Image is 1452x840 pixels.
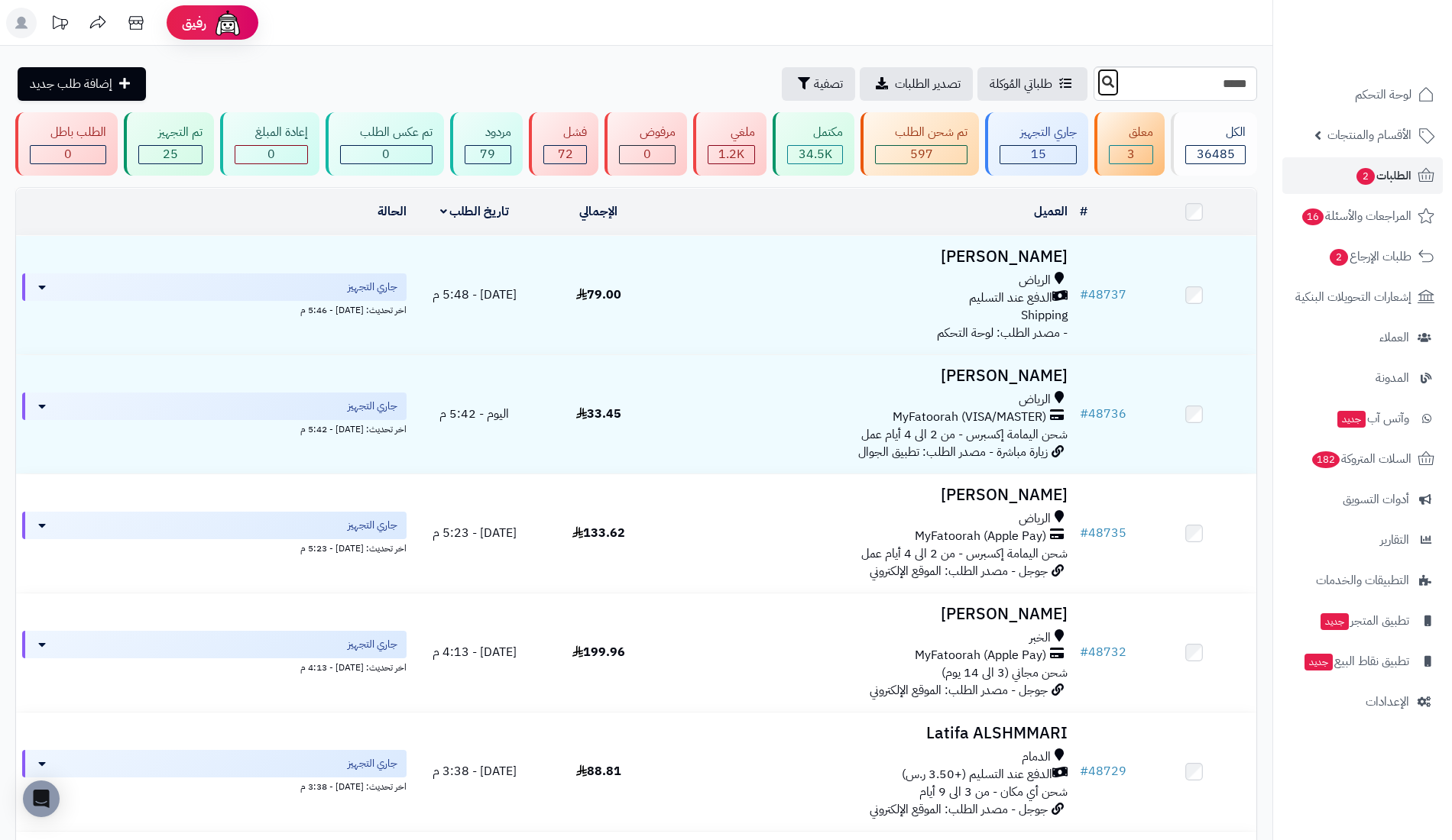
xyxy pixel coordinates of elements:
[1305,654,1333,670] span: جديد
[22,777,407,793] div: اخر تحديث: [DATE] - 3:38 م
[217,112,322,176] a: إعادة المبلغ 0
[1029,629,1051,647] span: الخبر
[1019,510,1051,528] span: الرياض
[1127,145,1135,163] span: 3
[1080,643,1088,661] span: #
[1379,327,1409,348] span: العملاء
[212,8,243,38] img: ai-face.png
[915,528,1046,545] span: MyFatoorah (Apple Pay)
[348,279,397,295] span: جاري التجهيز
[861,544,1068,563] span: شحن اليمامة إكسبرس - من 2 الى 4 أيام عمل
[576,286,621,304] span: 79.00
[861,425,1068,444] span: شحن اليمامة إكسبرس - من 2 الى 4 أيام عمل
[1282,400,1443,437] a: وآتس آبجديد
[902,766,1052,783] span: الدفع عند التسليم (+3.50 ر.س)
[1282,319,1443,356] a: العملاء
[348,637,397,652] span: جاري التجهيز
[875,124,968,141] div: تم شحن الطلب
[666,606,1067,623] h3: [PERSON_NAME]
[22,420,407,436] div: اخر تحديث: [DATE] - 5:42 م
[860,67,973,101] a: تصدير الطلبات
[1343,489,1409,510] span: أدوات التسويق
[182,14,206,32] span: رفيق
[340,124,433,141] div: تم عكس الطلب
[643,145,651,163] span: 0
[876,146,967,163] div: 597
[895,75,961,93] span: تصدير الطلبات
[666,486,1067,504] h3: [PERSON_NAME]
[708,124,756,141] div: ملغي
[572,643,625,661] span: 199.96
[1080,286,1126,304] a: #48737
[235,146,307,163] div: 0
[1319,610,1409,632] span: تطبيق المتجر
[1019,391,1051,409] span: الرياض
[382,145,390,163] span: 0
[708,146,755,163] div: 1166
[1031,145,1046,163] span: 15
[139,146,203,163] div: 25
[465,146,510,163] div: 79
[267,145,275,163] span: 0
[1356,168,1375,185] span: 2
[1366,691,1409,712] span: الإعدادات
[1316,570,1409,591] span: التطبيقات والخدمات
[1168,112,1260,176] a: الكل36485
[30,124,106,141] div: الطلب باطل
[121,112,218,176] a: تم التجهيز 25
[1022,748,1051,766] span: الدمام
[1282,76,1443,113] a: لوحة التحكم
[660,236,1073,354] td: - مصدر الطلب: لوحة التحكم
[788,146,842,163] div: 34528
[433,524,517,542] span: [DATE] - 5:23 م
[1080,762,1088,780] span: #
[1355,84,1411,105] span: لوحة التحكم
[1282,683,1443,720] a: الإعدادات
[1080,202,1087,221] a: #
[1301,205,1411,227] span: المراجعات والأسئلة
[465,124,511,141] div: مردود
[579,202,617,221] a: الإجمالي
[1110,146,1153,163] div: 3
[1282,157,1443,194] a: الطلبات2
[1348,41,1437,73] img: logo-2.png
[666,725,1067,742] h3: Latifa ALSHMMARI
[1282,279,1443,315] a: إشعارات التحويلات البنكية
[1328,246,1411,267] span: طلبات الإرجاع
[163,145,178,163] span: 25
[1295,286,1411,308] span: إشعارات التحويلات البنكية
[910,145,933,163] span: 597
[977,67,1087,101] a: طلباتي المُوكلة
[619,124,676,141] div: مرفوض
[1282,643,1443,680] a: تطبيق نقاط البيعجديد
[1185,124,1246,141] div: الكل
[18,67,146,101] a: إضافة طلب جديد
[1000,146,1076,163] div: 15
[782,67,855,101] button: تصفية
[64,145,72,163] span: 0
[1080,524,1088,542] span: #
[1355,165,1411,186] span: الطلبات
[990,75,1052,93] span: طلباتي المُوكلة
[543,124,588,141] div: فشل
[572,524,625,542] span: 133.62
[30,75,112,93] span: إضافة طلب جديد
[12,112,121,176] a: الطلب باطل 0
[1282,522,1443,558] a: التقارير
[893,409,1046,426] span: MyFatoorah (VISA/MASTER)
[576,405,621,423] span: 33.45
[322,112,448,176] a: تم عكس الطلب 0
[1080,762,1126,780] a: #48729
[433,762,517,780] span: [DATE] - 3:38 م
[969,289,1052,307] span: الدفع عند التسليم
[870,681,1048,699] span: جوجل - مصدر الطلب: الموقع الإلكتروني
[138,124,203,141] div: تم التجهيز
[22,301,407,317] div: اخر تحديث: [DATE] - 5:46 م
[1303,651,1409,672] span: تطبيق نقاط البيع
[23,780,60,817] div: Open Intercom Messenger
[480,145,495,163] span: 79
[666,367,1067,385] h3: [PERSON_NAME]
[348,518,397,533] span: جاري التجهيز
[447,112,526,176] a: مردود 79
[1330,249,1348,266] span: 2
